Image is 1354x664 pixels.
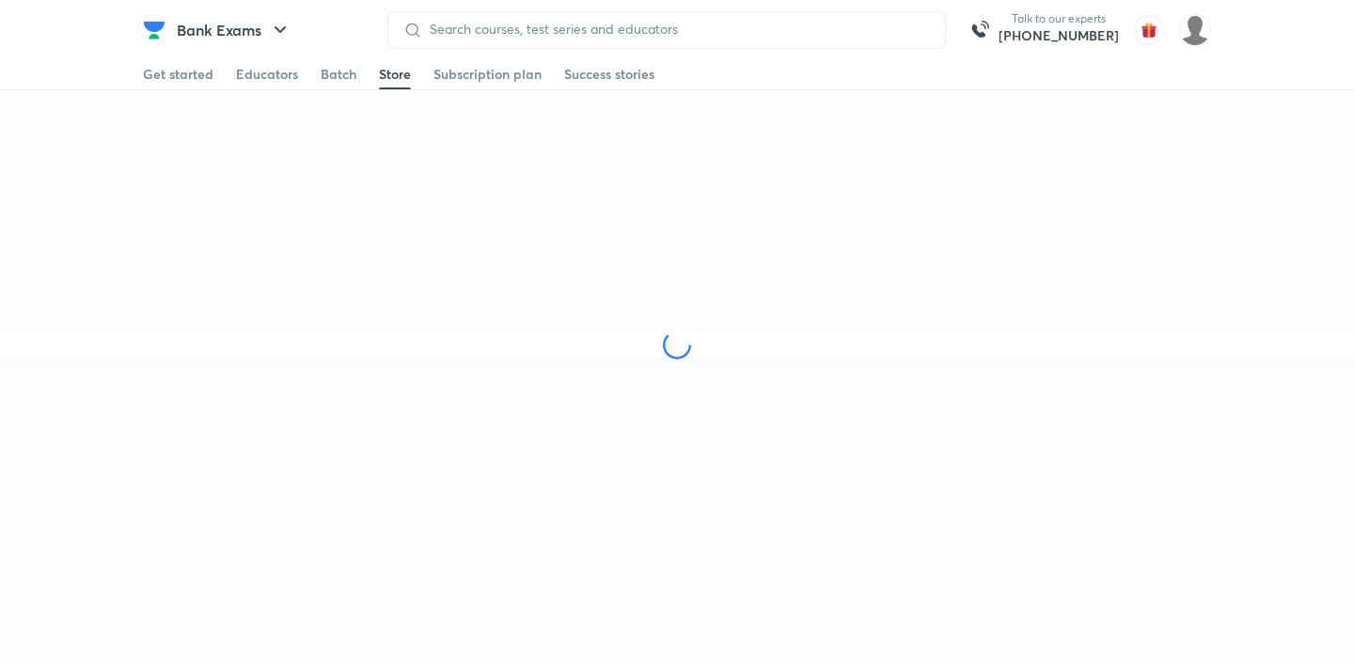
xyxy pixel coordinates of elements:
[321,65,356,84] div: Batch
[321,59,356,89] a: Batch
[236,65,298,84] div: Educators
[143,59,213,89] a: Get started
[564,59,654,89] a: Success stories
[1179,14,1211,46] img: Abdul Ramzeen
[433,65,542,84] div: Subscription plan
[379,65,411,84] div: Store
[961,11,999,49] img: call-us
[433,59,542,89] a: Subscription plan
[999,26,1119,45] a: [PHONE_NUMBER]
[165,11,303,49] button: Bank Exams
[564,65,654,84] div: Success stories
[1134,15,1164,45] img: avatar
[236,59,298,89] a: Educators
[143,19,165,41] img: Company Logo
[422,22,930,37] input: Search courses, test series and educators
[143,65,213,84] div: Get started
[999,11,1119,26] p: Talk to our experts
[379,59,411,89] a: Store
